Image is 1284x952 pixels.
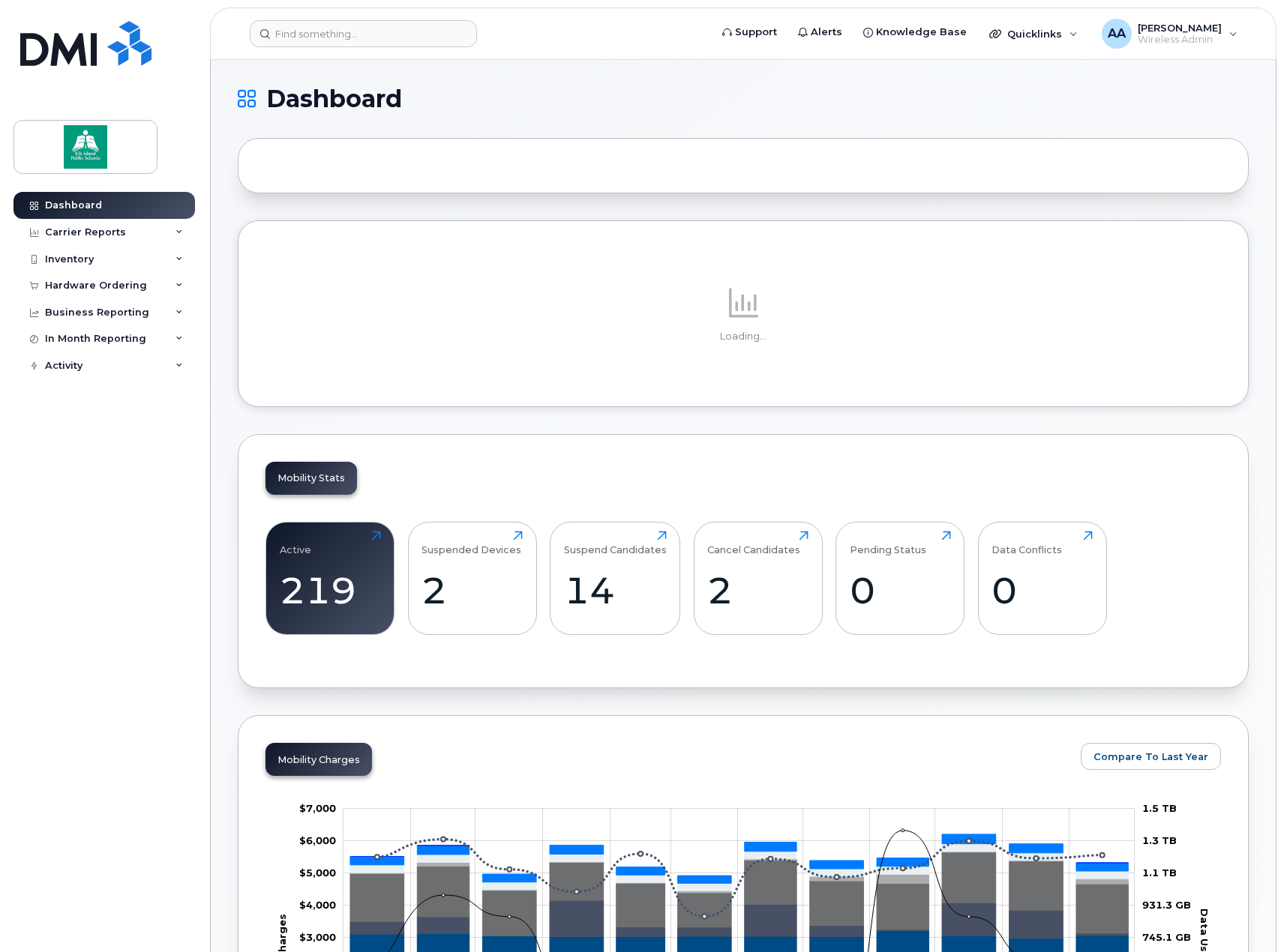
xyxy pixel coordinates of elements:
[421,568,523,612] div: 2
[299,867,336,879] g: $0
[850,531,926,555] div: Pending Status
[564,531,667,555] div: Suspend Candidates
[299,801,336,813] tspan: $7,000
[266,88,402,110] span: Dashboard
[850,531,951,627] a: Pending Status0
[299,899,336,911] g: $0
[991,531,1093,627] a: Data Conflicts0
[1142,834,1177,846] tspan: 1.3 TB
[299,834,336,846] tspan: $6,000
[1142,931,1191,943] tspan: 745.1 GB
[299,867,336,879] tspan: $5,000
[299,834,336,846] g: $0
[850,568,951,612] div: 0
[280,568,381,612] div: 219
[299,899,336,911] tspan: $4,000
[1142,867,1177,879] tspan: 1.1 TB
[299,931,336,943] tspan: $3,000
[1142,899,1191,911] tspan: 931.3 GB
[280,531,381,627] a: Active219
[1081,743,1221,770] button: Compare To Last Year
[421,531,523,627] a: Suspended Devices2
[564,568,667,612] div: 14
[299,931,336,943] g: $0
[991,531,1062,555] div: Data Conflicts
[1142,801,1177,813] tspan: 1.5 TB
[707,568,808,612] div: 2
[350,852,1128,935] g: Data
[707,531,808,627] a: Cancel Candidates2
[280,531,311,555] div: Active
[421,531,521,555] div: Suspended Devices
[265,330,1221,343] p: Loading...
[707,531,800,555] div: Cancel Candidates
[350,834,1128,883] g: GST
[299,801,336,813] g: $0
[991,568,1093,612] div: 0
[564,531,667,627] a: Suspend Candidates14
[350,843,1128,891] g: Features
[1093,750,1208,764] span: Compare To Last Year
